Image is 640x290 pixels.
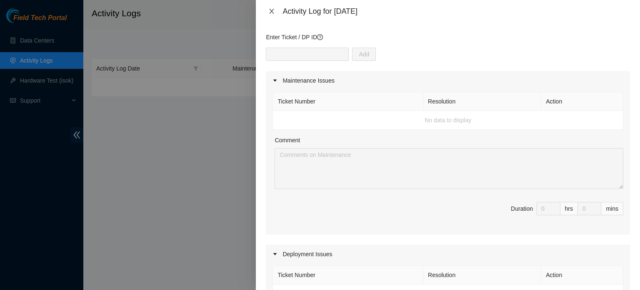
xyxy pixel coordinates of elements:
th: Action [541,92,623,111]
div: hrs [560,202,578,215]
div: Duration [511,204,533,213]
div: Activity Log for [DATE] [282,7,630,16]
div: Deployment Issues [266,245,630,264]
button: Add [352,48,376,61]
th: Ticket Number [273,266,423,285]
td: No data to display [273,111,623,130]
label: Comment [275,136,300,145]
span: caret-right [272,252,277,257]
p: Enter Ticket / DP ID [266,33,630,42]
th: Resolution [423,266,541,285]
th: Action [541,266,623,285]
span: caret-right [272,78,277,83]
th: Resolution [423,92,541,111]
span: close [268,8,275,15]
button: Close [266,8,277,15]
span: question-circle [317,34,323,40]
div: mins [601,202,623,215]
th: Ticket Number [273,92,423,111]
div: Maintenance Issues [266,71,630,90]
textarea: Comment [275,148,623,189]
